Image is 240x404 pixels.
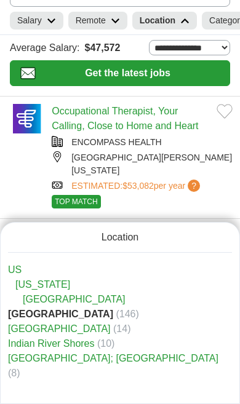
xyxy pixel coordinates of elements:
[116,309,138,319] span: (146)
[113,323,130,334] span: (14)
[122,181,154,191] span: $53,082
[8,323,111,334] a: [GEOGRAPHIC_DATA]
[8,338,95,349] a: Indian River Shores
[71,180,202,192] a: ESTIMATED:$53,082per year?
[10,60,230,86] button: Get the latest jobs
[8,264,22,275] a: US
[36,66,220,81] span: Get the latest jobs
[68,12,127,30] a: Remote
[140,14,175,27] h2: Location
[52,195,100,208] span: TOP MATCH
[97,338,114,349] span: (10)
[8,353,218,363] a: [GEOGRAPHIC_DATA]; [GEOGRAPHIC_DATA]
[15,279,70,290] a: [US_STATE]
[17,14,42,27] h2: Salary
[76,14,106,27] h2: Remote
[10,12,63,30] a: Salary
[85,41,121,55] span: $47,572
[23,294,126,304] a: [GEOGRAPHIC_DATA]
[8,230,232,253] div: Location
[52,151,233,177] div: [GEOGRAPHIC_DATA][PERSON_NAME][US_STATE]
[8,309,113,319] strong: [GEOGRAPHIC_DATA]
[217,104,233,119] button: Add to favorite jobs
[8,368,20,378] span: (8)
[10,40,230,55] div: Average Salary:
[40,382,52,393] span: (4)
[132,12,197,30] a: Location
[52,106,198,131] a: Occupational Therapist, Your Calling, Close to Home and Heart
[8,382,37,393] a: Orchid
[71,137,162,147] a: ENCOMPASS HEALTH
[188,180,200,192] span: ?
[7,104,47,133] img: Encompass Health logo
